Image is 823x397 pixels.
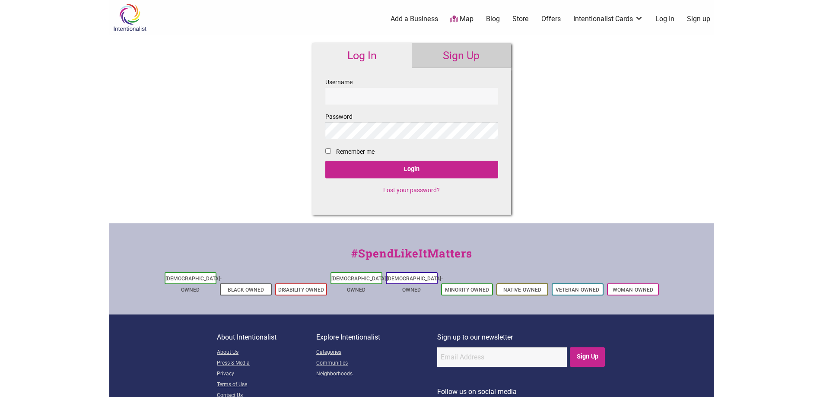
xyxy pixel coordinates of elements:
[512,14,529,24] a: Store
[613,287,653,293] a: Woman-Owned
[316,332,437,343] p: Explore Intentionalist
[331,276,388,293] a: [DEMOGRAPHIC_DATA]-Owned
[437,332,606,343] p: Sign up to our newsletter
[217,332,316,343] p: About Intentionalist
[316,347,437,358] a: Categories
[486,14,500,24] a: Blog
[278,287,324,293] a: Disability-Owned
[383,187,440,194] a: Lost your password?
[217,347,316,358] a: About Us
[325,122,498,139] input: Password
[445,287,489,293] a: Minority-Owned
[541,14,561,24] a: Offers
[437,347,567,367] input: Email Address
[573,14,643,24] a: Intentionalist Cards
[217,369,316,380] a: Privacy
[165,276,222,293] a: [DEMOGRAPHIC_DATA]-Owned
[228,287,264,293] a: Black-Owned
[412,43,511,68] a: Sign Up
[336,146,375,157] label: Remember me
[570,347,605,367] input: Sign Up
[503,287,541,293] a: Native-Owned
[325,161,498,178] input: Login
[109,245,714,270] div: #SpendLikeItMatters
[655,14,674,24] a: Log In
[687,14,710,24] a: Sign up
[387,276,443,293] a: [DEMOGRAPHIC_DATA]-Owned
[109,3,150,32] img: Intentionalist
[217,358,316,369] a: Press & Media
[316,369,437,380] a: Neighborhoods
[556,287,599,293] a: Veteran-Owned
[325,88,498,105] input: Username
[325,77,498,105] label: Username
[312,43,412,68] a: Log In
[450,14,473,24] a: Map
[391,14,438,24] a: Add a Business
[325,111,498,139] label: Password
[217,380,316,391] a: Terms of Use
[316,358,437,369] a: Communities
